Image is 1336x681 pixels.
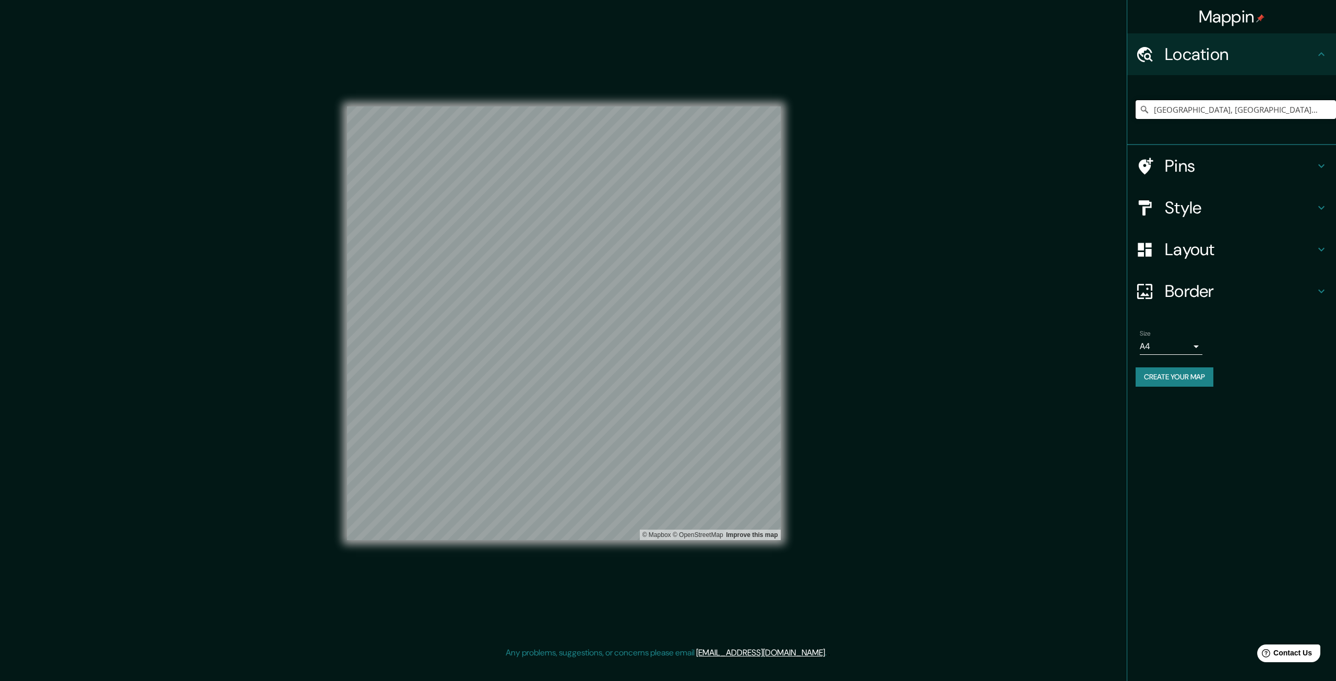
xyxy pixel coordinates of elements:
[1165,197,1315,218] h4: Style
[1127,145,1336,187] div: Pins
[347,106,781,540] canvas: Map
[1243,640,1325,670] iframe: Help widget launcher
[1127,187,1336,229] div: Style
[726,531,778,539] a: Map feedback
[642,531,671,539] a: Mapbox
[1127,229,1336,270] div: Layout
[1165,239,1315,260] h4: Layout
[1165,281,1315,302] h4: Border
[1256,14,1265,22] img: pin-icon.png
[1165,156,1315,176] h4: Pins
[1136,367,1213,387] button: Create your map
[1165,44,1315,65] h4: Location
[696,647,825,658] a: [EMAIL_ADDRESS][DOMAIN_NAME]
[1199,6,1265,27] h4: Mappin
[1127,33,1336,75] div: Location
[506,647,827,659] p: Any problems, suggestions, or concerns please email .
[827,647,828,659] div: .
[1136,100,1336,119] input: Pick your city or area
[828,647,830,659] div: .
[673,531,723,539] a: OpenStreetMap
[1140,329,1151,338] label: Size
[1127,270,1336,312] div: Border
[1140,338,1202,355] div: A4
